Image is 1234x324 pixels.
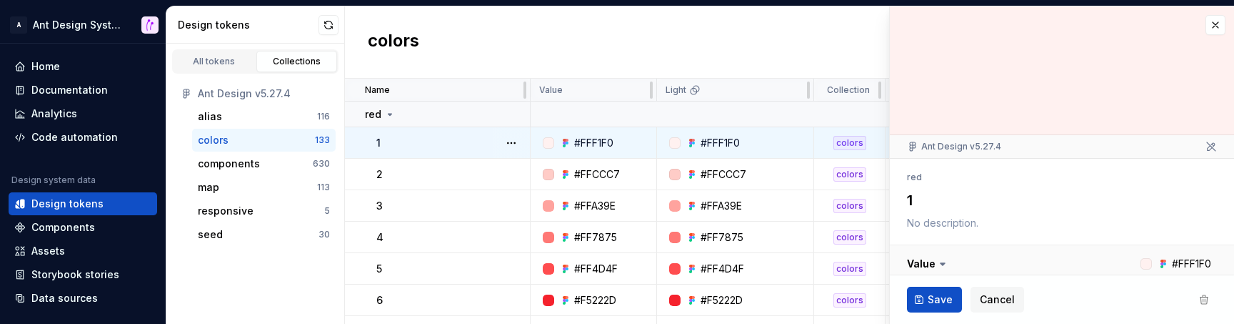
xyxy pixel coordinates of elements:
[192,105,336,128] button: alias116
[574,167,620,182] div: #FFCCC7
[9,216,157,239] a: Components
[970,287,1024,313] button: Cancel
[666,84,686,96] p: Light
[179,56,250,67] div: All tokens
[365,107,381,122] p: red
[318,229,330,240] div: 30
[315,134,330,146] div: 133
[33,18,124,32] div: Ant Design System
[9,192,157,215] a: Design tokens
[192,129,336,152] button: colors133
[9,126,157,149] a: Code automation
[31,59,60,74] div: Home
[198,227,223,242] div: seed
[192,152,336,175] button: components630
[833,230,866,245] div: colors
[701,136,740,150] div: #FFF1F0
[833,293,866,308] div: colors
[376,230,383,245] p: 4
[701,293,743,308] div: #F5222D
[827,84,870,96] p: Collection
[31,83,108,97] div: Documentation
[198,180,219,195] div: map
[198,157,260,171] div: components
[313,158,330,170] div: 630
[701,199,742,213] div: #FFA39E
[192,200,336,222] button: responsive5
[31,244,65,258] div: Assets
[833,167,866,182] div: colors
[376,136,381,150] p: 1
[9,263,157,286] a: Storybook stories
[31,291,98,305] div: Data sources
[11,175,96,186] div: Design system data
[317,182,330,193] div: 113
[539,84,563,96] p: Value
[701,167,746,182] div: #FFCCC7
[9,79,157,102] a: Documentation
[907,141,1001,152] div: Ant Design v5.27.4
[198,87,330,101] div: Ant Design v5.27.4
[376,199,383,213] p: 3
[574,293,616,308] div: #F5222D
[3,9,163,40] button: AAnt Design SystemAntUIKit
[31,107,77,121] div: Analytics
[368,29,419,55] h2: colors
[198,133,229,147] div: colors
[928,293,953,307] span: Save
[10,16,27,34] div: A
[192,176,336,199] button: map113
[365,84,390,96] p: Name
[701,230,743,245] div: #FF7875
[141,16,159,34] img: AntUIKit
[574,136,613,150] div: #FFF1F0
[31,267,119,282] div: Storybook stories
[574,199,616,213] div: #FFA39E
[574,230,617,245] div: #FF7875
[907,287,962,313] button: Save
[376,293,383,308] p: 6
[907,172,922,182] li: red
[9,55,157,78] a: Home
[701,262,744,276] div: #FF4D4F
[980,293,1015,307] span: Cancel
[904,187,1214,213] textarea: 1
[9,240,157,262] a: Assets
[317,111,330,122] div: 116
[376,167,383,182] p: 2
[9,287,157,310] a: Data sources
[324,205,330,217] div: 5
[198,109,222,124] div: alias
[833,199,866,213] div: colors
[31,220,95,235] div: Components
[31,197,104,211] div: Design tokens
[833,262,866,276] div: colors
[9,102,157,125] a: Analytics
[178,18,318,32] div: Design tokens
[833,136,866,150] div: colors
[192,223,336,246] button: seed30
[198,204,254,218] div: responsive
[31,130,118,144] div: Code automation
[261,56,333,67] div: Collections
[574,262,618,276] div: #FF4D4F
[376,262,382,276] p: 5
